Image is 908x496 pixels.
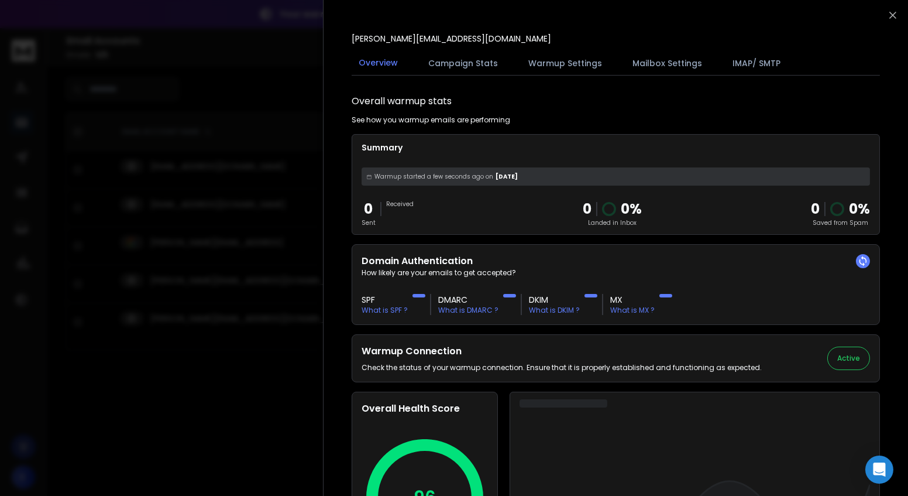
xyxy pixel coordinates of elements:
[583,218,642,227] p: Landed in Inbox
[362,363,762,372] p: Check the status of your warmup connection. Ensure that it is properly established and functionin...
[362,200,376,218] p: 0
[352,115,510,125] p: See how you warmup emails are performing
[362,268,870,278] p: How likely are your emails to get accepted?
[362,402,488,416] h2: Overall Health Score
[362,254,870,268] h2: Domain Authentication
[421,50,505,76] button: Campaign Stats
[827,347,870,370] button: Active
[352,50,405,77] button: Overview
[529,294,580,306] h3: DKIM
[521,50,609,76] button: Warmup Settings
[811,218,870,227] p: Saved from Spam
[438,306,498,315] p: What is DMARC ?
[811,199,820,218] strong: 0
[610,294,655,306] h3: MX
[352,33,551,45] p: [PERSON_NAME][EMAIL_ADDRESS][DOMAIN_NAME]
[362,218,376,227] p: Sent
[362,294,408,306] h3: SPF
[621,200,642,218] p: 0 %
[529,306,580,315] p: What is DKIM ?
[386,200,414,208] p: Received
[362,306,408,315] p: What is SPF ?
[362,167,870,186] div: [DATE]
[725,50,787,76] button: IMAP/ SMTP
[583,200,591,218] p: 0
[362,142,870,153] p: Summary
[610,306,655,315] p: What is MX ?
[438,294,498,306] h3: DMARC
[625,50,709,76] button: Mailbox Settings
[849,200,870,218] p: 0 %
[865,456,893,484] div: Open Intercom Messenger
[352,94,452,108] h1: Overall warmup stats
[374,172,493,181] span: Warmup started a few seconds ago on
[362,344,762,358] h2: Warmup Connection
